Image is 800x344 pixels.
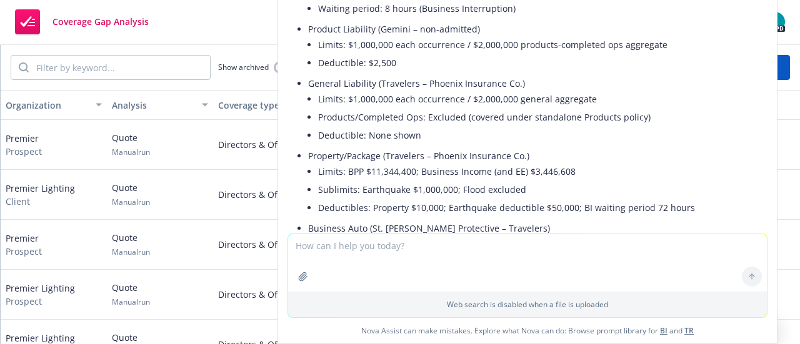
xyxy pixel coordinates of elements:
[29,56,210,79] input: Filter by keyword...
[107,90,213,120] button: Analysis
[213,220,319,270] div: Directors & Officers
[112,181,150,207] div: Quote
[318,36,757,54] li: Limits: $1,000,000 each occurrence / $2,000,000 products-completed ops aggregate
[308,222,757,235] p: Business Auto (St. [PERSON_NAME] Protective – Travelers)
[318,90,757,108] li: Limits: $1,000,000 each occurrence / $2,000,000 general aggregate
[52,17,149,27] span: Coverage Gap Analysis
[10,4,154,39] a: Coverage Gap Analysis
[318,162,757,180] li: Limits: BPP $11,344,400; Business Income (and EE) $3,446,608
[213,270,319,320] div: Directors & Officers
[213,170,319,220] div: Directors & Officers
[213,120,319,170] div: Directors & Officers
[6,145,42,158] span: Prospect
[6,282,75,308] div: Premier Lighting
[318,126,757,144] li: Deductible: None shown
[308,149,757,162] p: Property/Package (Travelers – Phoenix Insurance Co.)
[1,90,107,120] button: Organization
[6,99,88,112] div: Organization
[308,77,757,90] p: General Liability (Travelers – Phoenix Insurance Co.)
[218,99,301,112] div: Coverage type
[318,54,757,72] li: Deductible: $2,500
[318,108,757,126] li: Products/Completed Ops: Excluded (covered under standalone Products policy)
[660,325,667,336] a: BI
[6,245,42,258] span: Prospect
[296,299,759,310] p: Web search is disabled when a file is uploaded
[318,199,757,217] li: Deductibles: Property $10,000; Earthquake deductible $50,000; BI waiting period 72 hours
[112,297,150,307] span: Manual run
[6,182,75,208] div: Premier Lighting
[6,232,42,258] div: Premier
[308,22,757,36] p: Product Liability (Gemini – non-admitted)
[6,195,75,208] span: Client
[19,62,29,72] svg: Search
[218,62,269,72] span: Show archived
[112,147,150,157] span: Manual run
[213,90,319,120] button: Coverage type
[6,132,42,158] div: Premier
[112,197,150,207] span: Manual run
[112,99,194,112] div: Analysis
[112,231,150,257] div: Quote
[6,295,75,308] span: Prospect
[684,325,694,336] a: TR
[112,131,150,157] div: Quote
[112,281,150,307] div: Quote
[112,247,150,257] span: Manual run
[283,318,772,343] span: Nova Assist can make mistakes. Explore what Nova can do: Browse prompt library for and
[318,180,757,199] li: Sublimits: Earthquake $1,000,000; Flood excluded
